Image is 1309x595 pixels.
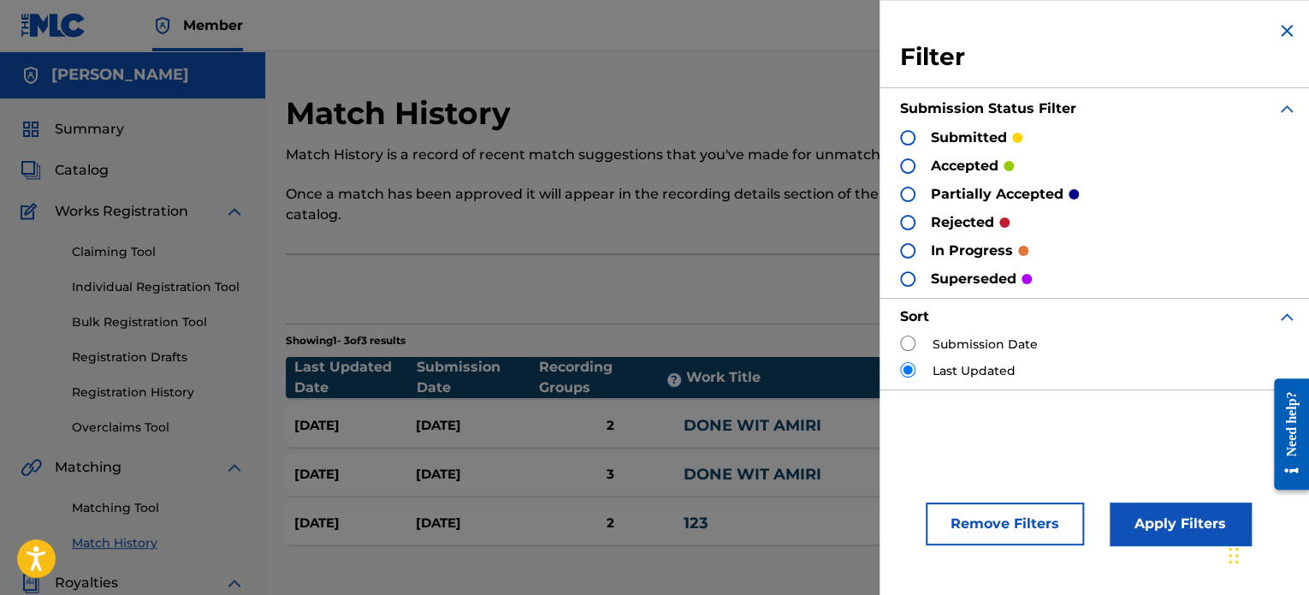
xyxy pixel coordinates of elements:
[294,416,416,436] div: [DATE]
[931,212,994,233] p: rejected
[55,119,124,140] span: Summary
[1276,98,1297,119] img: expand
[72,313,245,331] a: Bulk Registration Tool
[55,573,118,593] span: Royalties
[72,278,245,296] a: Individual Registration Tool
[72,499,245,517] a: Matching Tool
[537,465,683,485] div: 3
[684,514,708,533] a: 123
[294,465,416,485] div: [DATE]
[931,128,1007,148] p: submitted
[152,15,173,36] img: Top Rightsholder
[416,416,537,436] div: [DATE]
[416,465,537,485] div: [DATE]
[539,357,686,398] div: Recording Groups
[931,269,1016,289] p: superseded
[224,201,245,222] img: expand
[686,367,896,388] div: Work Title
[72,534,245,552] a: Match History
[21,13,86,38] img: MLC Logo
[1276,21,1297,41] img: close
[900,308,929,324] strong: Sort
[224,457,245,478] img: expand
[933,362,1016,380] label: Last Updated
[294,514,416,533] div: [DATE]
[1276,306,1297,327] img: expand
[286,94,519,133] h2: Match History
[286,333,406,348] p: Showing 1 - 3 of 3 results
[900,100,1076,116] strong: Submission Status Filter
[55,160,109,181] span: Catalog
[294,357,417,398] div: Last Updated Date
[900,42,1297,73] h3: Filter
[1229,530,1239,581] div: Drag
[51,65,189,85] h5: Samuel Smoot
[1223,513,1309,595] iframe: Chat Widget
[21,201,43,222] img: Works Registration
[72,348,245,366] a: Registration Drafts
[286,184,1057,225] p: Once a match has been approved it will appear in the recording details section of the work within...
[21,119,124,140] a: SummarySummary
[684,416,821,435] a: DONE WIT AMIRI
[72,243,245,261] a: Claiming Tool
[537,416,683,436] div: 2
[1261,366,1309,503] iframe: Resource Center
[417,357,539,398] div: Submission Date
[21,119,41,140] img: Summary
[286,145,1057,165] p: Match History is a record of recent match suggestions that you've made for unmatched recording gr...
[667,373,681,387] span: ?
[21,160,109,181] a: CatalogCatalog
[72,419,245,437] a: Overclaims Tool
[72,384,245,402] a: Registration History
[684,465,821,484] a: DONE WIT AMIRI
[926,503,1084,545] button: Remove Filters
[55,201,188,222] span: Works Registration
[21,573,41,593] img: Royalties
[1110,503,1251,545] button: Apply Filters
[933,336,1038,354] label: Submission Date
[931,184,1063,205] p: partially accepted
[537,514,683,533] div: 2
[931,156,998,176] p: accepted
[183,15,243,35] span: Member
[55,457,121,478] span: Matching
[21,65,41,86] img: Accounts
[416,514,537,533] div: [DATE]
[21,160,41,181] img: Catalog
[21,457,42,478] img: Matching
[224,573,245,593] img: expand
[931,241,1013,261] p: in progress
